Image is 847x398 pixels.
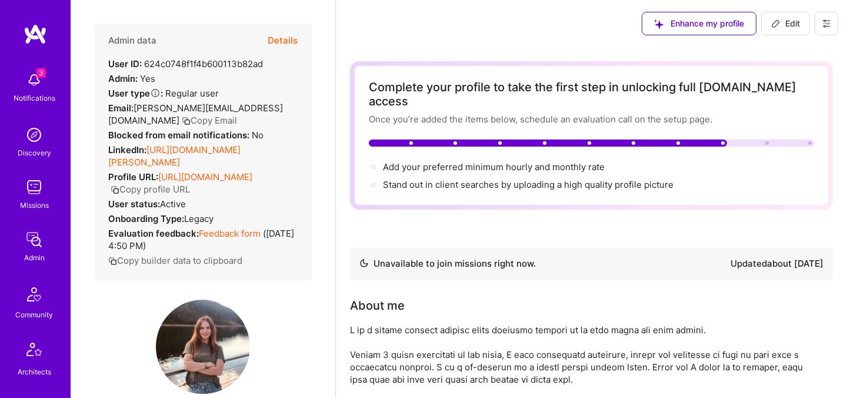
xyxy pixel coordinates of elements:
div: Stand out in client searches by uploading a high quality profile picture [383,178,673,191]
strong: User type : [108,88,163,99]
div: Once you’re added the items below, schedule an evaluation call on the setup page. [369,113,814,125]
strong: Email: [108,102,134,114]
div: Complete your profile to take the first step in unlocking full [DOMAIN_NAME] access [369,80,814,108]
span: [PERSON_NAME][EMAIL_ADDRESS][DOMAIN_NAME] [108,102,283,126]
div: Architects [18,366,51,378]
img: bell [22,68,46,92]
div: Missions [20,199,49,211]
span: Edit [771,18,800,29]
strong: Evaluation feedback: [108,228,199,239]
img: discovery [22,123,46,147]
img: logo [24,24,47,45]
div: No [108,129,264,141]
span: legacy [184,213,214,224]
button: Edit [761,12,810,35]
div: Notifications [14,92,55,104]
strong: Blocked from email notifications: [108,130,252,141]
img: Architects [20,337,48,366]
a: [URL][DOMAIN_NAME] [158,171,252,183]
i: icon Copy [108,257,117,266]
i: icon SuggestedTeams [654,19,663,29]
a: [URL][DOMAIN_NAME][PERSON_NAME] [108,144,241,168]
div: About me [350,297,405,314]
span: 3 [36,68,46,78]
button: Copy profile URL [111,183,190,195]
div: 624c0748f1f4b600113b82ad [108,58,263,70]
a: Feedback form [199,228,261,239]
strong: Onboarding Type: [108,213,184,224]
div: Unavailable to join missions right now. [359,257,536,271]
button: Details [268,24,298,58]
button: Copy builder data to clipboard [108,254,242,267]
div: Yes [108,72,155,85]
img: User Avatar [156,300,250,394]
h4: Admin data [108,35,156,46]
img: admin teamwork [22,228,46,251]
img: Availability [359,258,369,268]
span: Enhance my profile [654,18,744,29]
img: Community [20,280,48,309]
strong: User status: [108,198,160,210]
strong: User ID: [108,58,142,69]
img: teamwork [22,175,46,199]
button: Enhance my profile [642,12,756,35]
strong: Admin: [108,73,138,84]
div: Updated about [DATE] [731,257,823,271]
i: icon Copy [182,117,191,125]
div: Admin [24,251,45,264]
i: Help [150,88,161,98]
div: Regular user [108,87,219,99]
button: Copy Email [182,114,237,127]
div: Community [15,309,53,321]
i: icon Copy [111,185,119,194]
span: Add your preferred minimum hourly and monthly rate [383,161,605,173]
div: ( [DATE] 4:50 PM ) [108,227,298,252]
strong: LinkedIn: [108,144,146,155]
div: Discovery [18,147,51,159]
span: Active [160,198,186,210]
strong: Profile URL: [108,171,158,183]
